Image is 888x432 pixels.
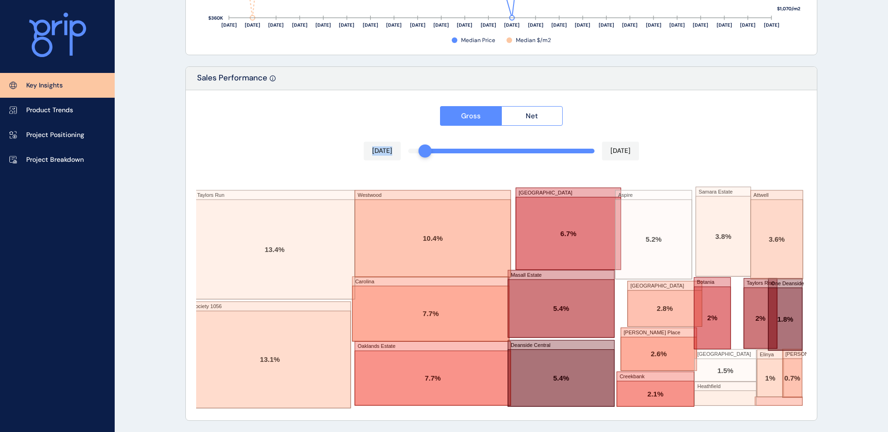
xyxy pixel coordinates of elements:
p: Project Breakdown [26,155,84,165]
p: [DATE] [372,146,392,156]
span: Gross [461,111,481,121]
button: Gross [440,106,501,126]
span: Median $/m2 [516,36,551,44]
p: Key Insights [26,81,63,90]
text: $1,070/m2 [777,6,800,12]
p: [DATE] [610,146,631,156]
p: Project Positioning [26,130,84,140]
p: Product Trends [26,106,73,115]
span: Median Price [461,36,495,44]
span: Net [526,111,538,121]
p: Sales Performance [197,72,267,90]
button: Net [501,106,563,126]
